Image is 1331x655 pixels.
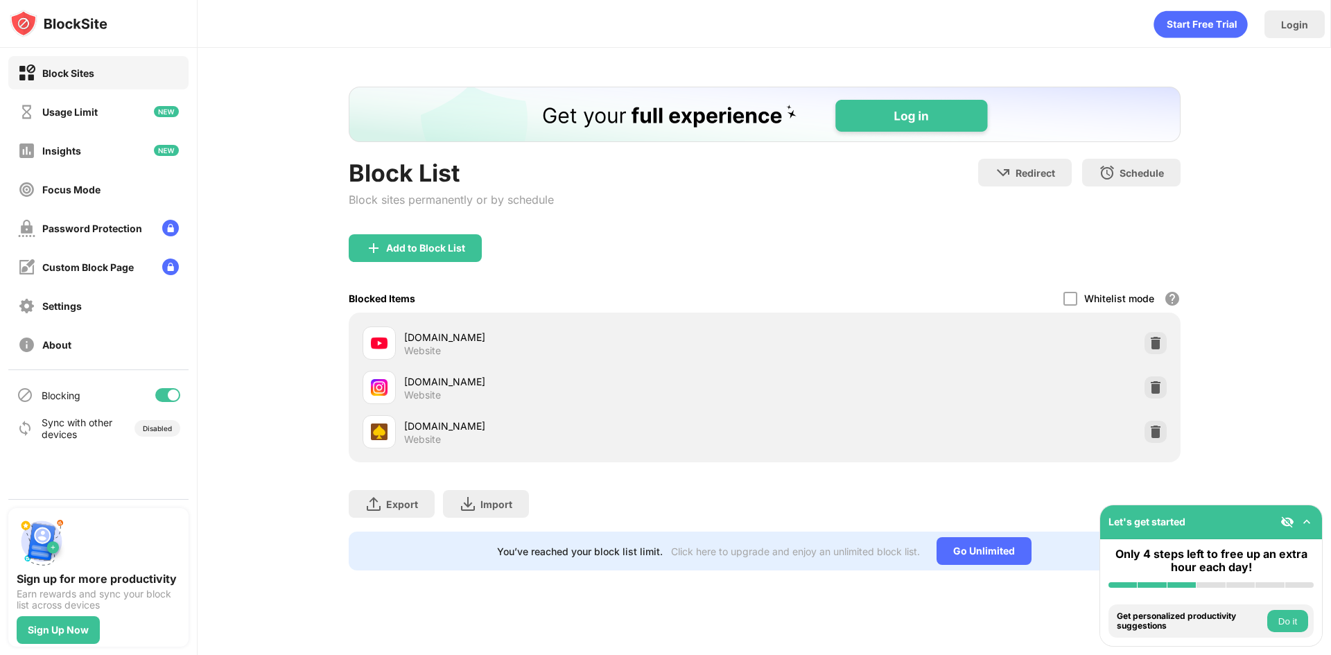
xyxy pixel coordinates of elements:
[42,261,134,273] div: Custom Block Page
[17,387,33,403] img: blocking-icon.svg
[497,545,663,557] div: You’ve reached your block list limit.
[18,336,35,353] img: about-off.svg
[1154,10,1248,38] div: animation
[386,243,465,254] div: Add to Block List
[371,423,388,440] img: favicons
[937,537,1032,565] div: Go Unlimited
[42,184,101,195] div: Focus Mode
[17,420,33,437] img: sync-icon.svg
[18,64,35,82] img: block-on.svg
[143,424,172,433] div: Disabled
[349,292,415,304] div: Blocked Items
[349,159,554,187] div: Block List
[42,67,94,79] div: Block Sites
[17,572,180,586] div: Sign up for more productivity
[18,142,35,159] img: insights-off.svg
[1084,292,1154,304] div: Whitelist mode
[404,330,765,344] div: [DOMAIN_NAME]
[18,297,35,315] img: settings-off.svg
[162,259,179,275] img: lock-menu.svg
[28,625,89,636] div: Sign Up Now
[1108,516,1185,527] div: Let's get started
[1016,167,1055,179] div: Redirect
[371,335,388,351] img: favicons
[1267,610,1308,632] button: Do it
[349,87,1181,142] iframe: Banner
[18,103,35,121] img: time-usage-off.svg
[42,390,80,401] div: Blocking
[42,145,81,157] div: Insights
[42,222,142,234] div: Password Protection
[18,259,35,276] img: customize-block-page-off.svg
[18,220,35,237] img: password-protection-off.svg
[42,106,98,118] div: Usage Limit
[1281,19,1308,30] div: Login
[349,193,554,207] div: Block sites permanently or by schedule
[371,379,388,396] img: favicons
[1108,548,1314,574] div: Only 4 steps left to free up an extra hour each day!
[42,300,82,312] div: Settings
[10,10,107,37] img: logo-blocksite.svg
[154,145,179,156] img: new-icon.svg
[42,339,71,351] div: About
[154,106,179,117] img: new-icon.svg
[404,374,765,389] div: [DOMAIN_NAME]
[386,498,418,510] div: Export
[671,545,920,557] div: Click here to upgrade and enjoy an unlimited block list.
[404,433,441,446] div: Website
[480,498,512,510] div: Import
[18,181,35,198] img: focus-off.svg
[1280,515,1294,529] img: eye-not-visible.svg
[42,417,113,440] div: Sync with other devices
[17,516,67,566] img: push-signup.svg
[1117,611,1264,631] div: Get personalized productivity suggestions
[404,344,441,357] div: Website
[404,419,765,433] div: [DOMAIN_NAME]
[17,588,180,611] div: Earn rewards and sync your block list across devices
[1120,167,1164,179] div: Schedule
[1300,515,1314,529] img: omni-setup-toggle.svg
[162,220,179,236] img: lock-menu.svg
[404,389,441,401] div: Website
